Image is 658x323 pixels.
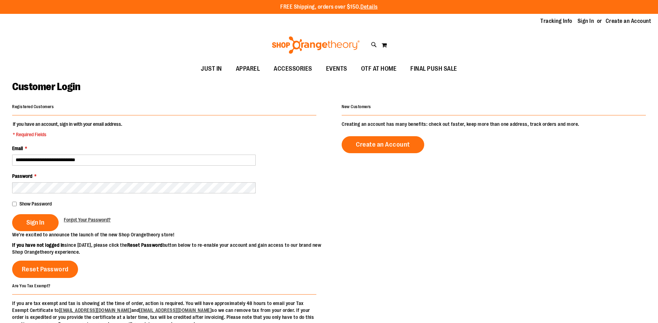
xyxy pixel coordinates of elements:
[578,17,594,25] a: Sign In
[12,242,65,248] strong: If you have not logged in
[410,61,457,77] span: FINAL PUSH SALE
[12,214,59,231] button: Sign In
[127,242,163,248] strong: Reset Password
[194,61,229,77] a: JUST IN
[12,242,329,255] p: since [DATE], please click the button below to re-enable your account and gain access to our bran...
[354,61,404,77] a: OTF AT HOME
[326,61,347,77] span: EVENTS
[342,104,371,109] strong: New Customers
[229,61,267,77] a: APPAREL
[64,216,111,223] a: Forgot Your Password?
[201,61,222,77] span: JUST IN
[22,265,69,273] span: Reset Password
[274,61,312,77] span: ACCESSORIES
[280,3,378,11] p: FREE Shipping, orders over $150.
[12,81,80,93] span: Customer Login
[12,261,78,278] a: Reset Password
[342,121,646,128] p: Creating an account has many benefits: check out faster, keep more than one address, track orders...
[360,4,378,10] a: Details
[12,283,51,288] strong: Are You Tax Exempt?
[12,121,123,138] legend: If you have an account, sign in with your email address.
[59,307,131,313] a: [EMAIL_ADDRESS][DOMAIN_NAME]
[356,141,410,148] span: Create an Account
[26,219,44,226] span: Sign In
[271,36,361,54] img: Shop Orangetheory
[236,61,260,77] span: APPAREL
[361,61,397,77] span: OTF AT HOME
[64,217,111,222] span: Forgot Your Password?
[12,104,54,109] strong: Registered Customers
[606,17,651,25] a: Create an Account
[267,61,319,77] a: ACCESSORIES
[319,61,354,77] a: EVENTS
[19,201,52,207] span: Show Password
[139,307,212,313] a: [EMAIL_ADDRESS][DOMAIN_NAME]
[403,61,464,77] a: FINAL PUSH SALE
[12,173,32,179] span: Password
[342,136,424,153] a: Create an Account
[13,131,122,138] span: * Required Fields
[12,146,23,151] span: Email
[540,17,572,25] a: Tracking Info
[12,231,329,238] p: We’re excited to announce the launch of the new Shop Orangetheory store!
